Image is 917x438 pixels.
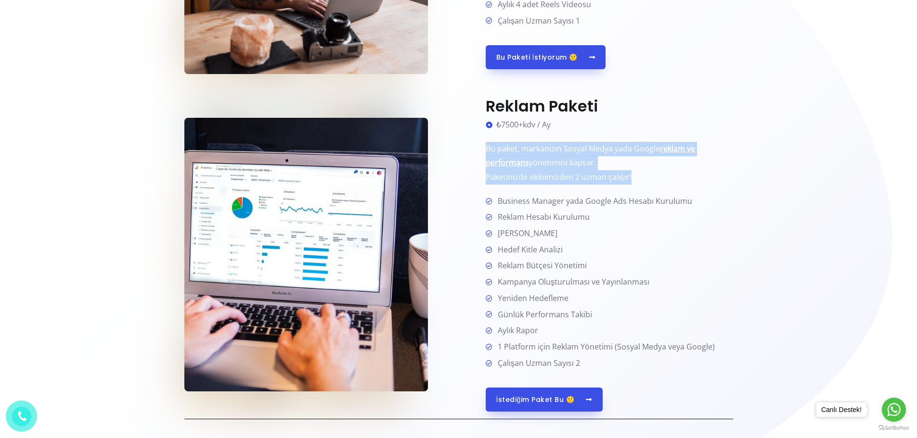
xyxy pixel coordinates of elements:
span: Çalışan Uzman Sayısı 1 [494,14,580,28]
p: Bu paket, markanızın Sosyal Medya yada Google yönetimini kapsar. Paketinizde ekibimizden 2 uzman ... [486,142,733,185]
span: Bu Paketi İstiyorum 🙂 [496,54,578,61]
span: Kampanya Oluşturulması ve Yayınlanması [494,275,649,289]
span: [PERSON_NAME] [494,226,557,241]
span: ₺7500+kdv / Ay [494,118,551,132]
span: İstediğim paket Bu 🙂 [496,396,575,403]
span: Çalışan Uzman Sayısı 2 [494,356,580,371]
span: Reklam Hesabı Kurulumu [494,210,590,225]
span: 1 Platform için Reklam Yönetimi (Sosyal Medya veya Google) [494,340,715,354]
a: İstediğim paket Bu 🙂 [486,388,603,412]
div: Canlı Destek! [816,402,866,417]
span: Reklam Bütçesi Yönetimi [494,259,587,273]
img: myriam-jessier-eveI7MOcSmw-unsplash [184,118,428,391]
a: Go to whatsapp [882,398,906,422]
span: Günlük Performans Takibi [494,308,592,322]
a: Go to GetButton.io website [878,425,909,431]
a: Canlı Destek! [816,402,867,417]
span: Hedef Kitle Analizi [494,243,563,257]
span: Business Manager yada Google Ads Hesabı Kurulumu [494,194,692,209]
a: Bu Paketi İstiyorum 🙂 [486,45,606,69]
span: Aylık Rapor [494,324,538,338]
span: Yeniden Hedefleme [494,291,568,306]
img: phone.png [14,409,29,424]
h3: Reklam Paketi [486,97,733,115]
